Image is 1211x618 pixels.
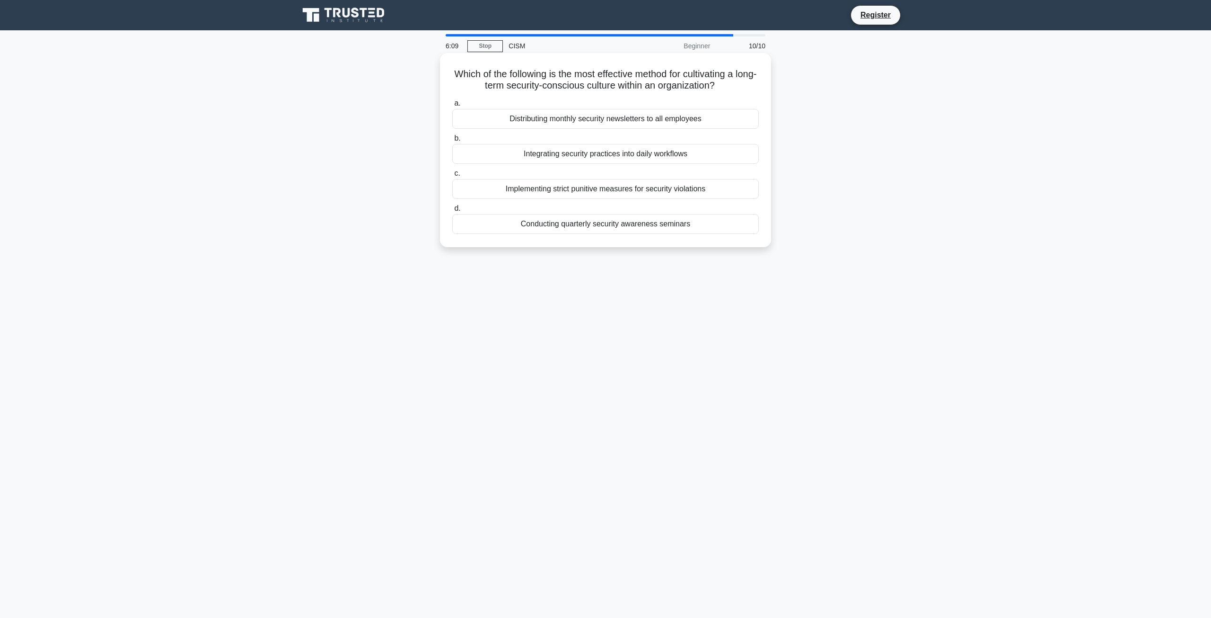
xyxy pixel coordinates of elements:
div: Implementing strict punitive measures for security violations [452,179,759,199]
a: Register [855,9,896,21]
span: c. [454,169,460,177]
div: Conducting quarterly security awareness seminars [452,214,759,234]
div: Distributing monthly security newsletters to all employees [452,109,759,129]
a: Stop [467,40,503,52]
h5: Which of the following is the most effective method for cultivating a long-term security-consciou... [451,68,760,92]
div: Beginner [633,36,716,55]
div: 6:09 [440,36,467,55]
span: d. [454,204,460,212]
div: CISM [503,36,633,55]
div: 10/10 [716,36,771,55]
div: Integrating security practices into daily workflows [452,144,759,164]
span: a. [454,99,460,107]
span: b. [454,134,460,142]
